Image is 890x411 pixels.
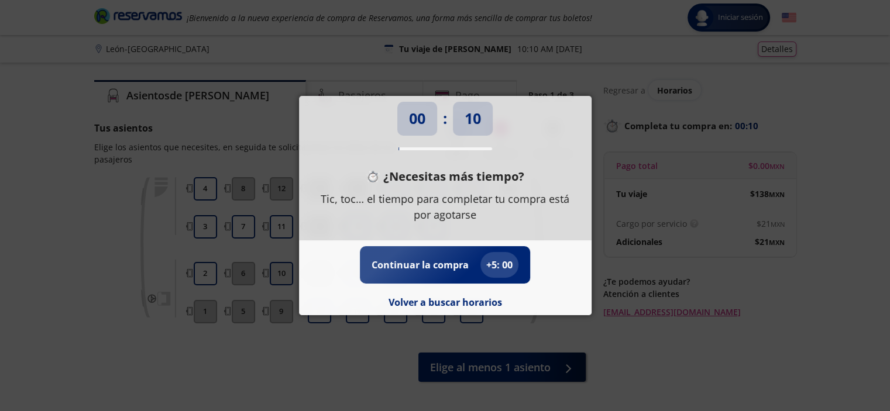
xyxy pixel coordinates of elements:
[389,295,502,309] button: Volver a buscar horarios
[317,191,574,223] p: Tic, toc… el tiempo para completar tu compra está por agotarse
[372,252,518,278] button: Continuar la compra+5: 00
[383,168,524,185] p: ¿Necesitas más tiempo?
[465,108,481,130] p: 10
[409,108,425,130] p: 00
[443,108,447,130] p: :
[486,258,513,272] p: + 5 : 00
[372,258,469,272] p: Continuar la compra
